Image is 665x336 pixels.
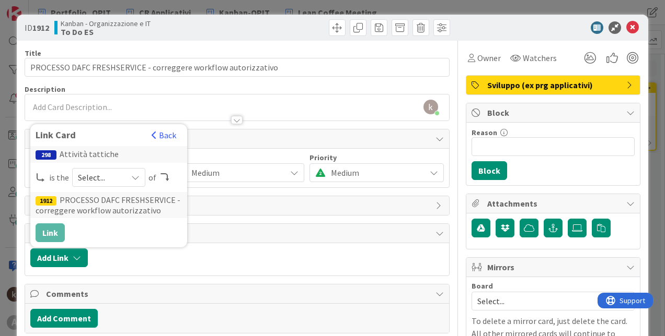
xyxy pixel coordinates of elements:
button: Back [151,129,177,141]
div: Size [170,154,304,161]
span: Select... [477,294,611,308]
button: Block [472,161,507,180]
div: PROCESSO DAFC FRESHSERVICE - correggere workflow autorizzativo [30,192,187,218]
b: 1912 [32,22,49,33]
span: Mirrors [487,261,621,273]
span: Description [25,85,65,94]
span: Support [22,2,48,14]
span: Select... [78,170,122,185]
span: ID [25,21,49,34]
span: Attachments [487,197,621,210]
label: Reason [472,128,497,137]
span: Comments [46,287,430,300]
img: AAcHTtd5rm-Hw59dezQYKVkaI0MZoYjvbSZnFopdN0t8vu62=s96-c [423,100,438,114]
b: To Do ES [61,28,151,36]
button: Link [36,223,65,242]
span: Medium [191,165,281,180]
span: Owner [477,52,501,64]
div: Link Card [36,129,146,141]
button: Add Comment [30,309,98,328]
div: 1912 [36,196,56,206]
span: Medium [331,165,420,180]
span: Links [46,227,430,239]
span: Watchers [523,52,557,64]
div: Attività tattiche [30,146,187,163]
label: Title [25,49,41,58]
input: type card name here... [25,58,450,77]
span: Tasks [46,199,430,212]
span: Kanban - Organizzazione e IT [61,19,151,28]
span: Board [472,282,493,290]
div: Priority [309,154,444,161]
span: Custom Fields [46,133,430,145]
span: Block [487,106,621,119]
span: Sviluppo (ex prg applicativi) [487,79,621,91]
div: is the of [36,168,182,187]
div: 298 [36,150,56,160]
button: Add Link [30,248,88,267]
